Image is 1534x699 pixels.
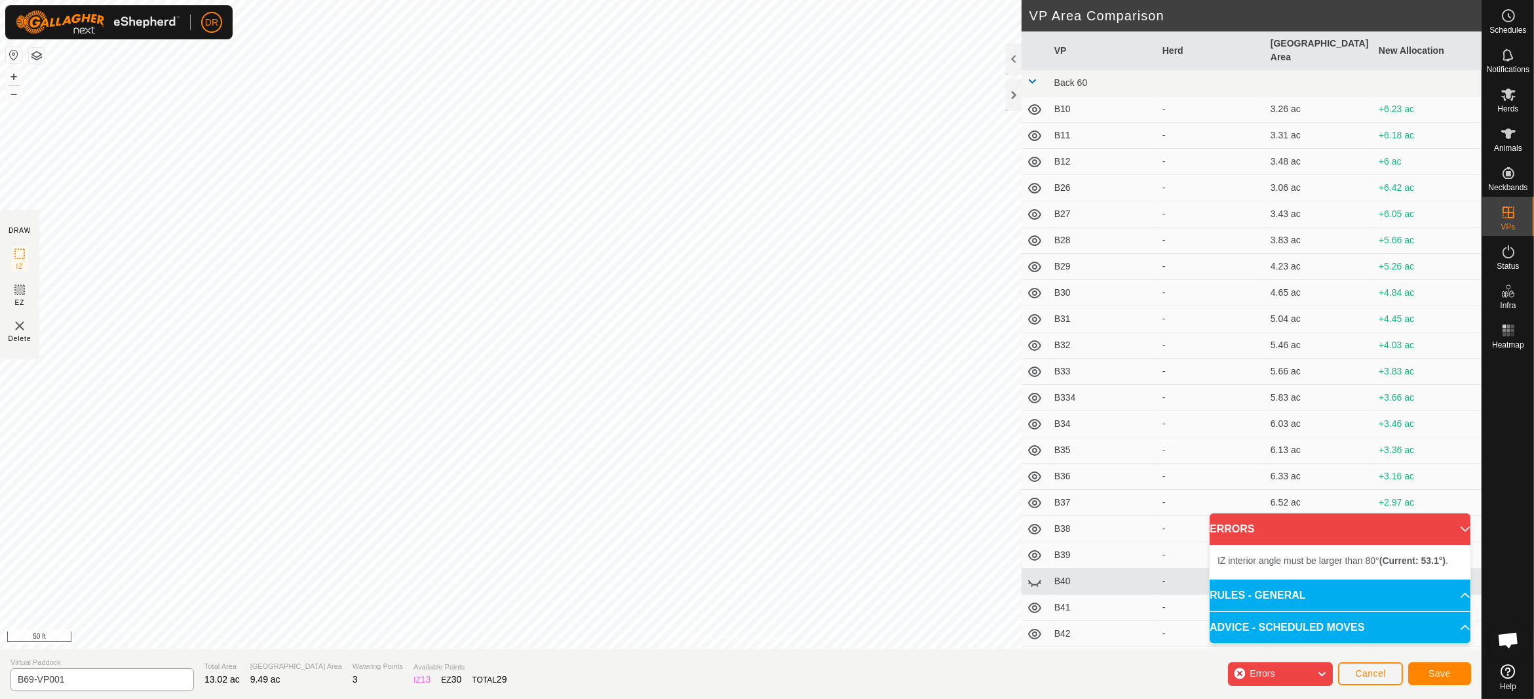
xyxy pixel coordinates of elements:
div: - [1162,338,1260,352]
div: - [1162,207,1260,221]
td: B40 [1049,569,1157,595]
td: 6.33 ac [1265,464,1373,490]
td: B11 [1049,123,1157,149]
span: ADVICE - SCHEDULED MOVES [1210,620,1364,635]
td: +5.26 ac [1373,254,1482,280]
th: New Allocation [1373,31,1482,70]
div: DRAW [9,226,31,235]
span: EZ [15,298,25,308]
span: Delete [9,334,31,344]
td: B30 [1049,280,1157,306]
td: +1.53 ac [1373,647,1482,673]
td: 3.83 ac [1265,228,1373,254]
td: 6.03 ac [1265,411,1373,437]
span: 3 [353,674,358,685]
span: [GEOGRAPHIC_DATA] Area [250,661,342,672]
td: +3.16 ac [1373,464,1482,490]
p-accordion-header: ADVICE - SCHEDULED MOVES [1210,612,1470,643]
span: Back 60 [1054,77,1088,88]
div: - [1162,601,1260,614]
td: B26 [1049,175,1157,201]
td: B33 [1049,359,1157,385]
span: Status [1497,262,1519,270]
span: 30 [451,674,462,685]
div: IZ [413,673,431,687]
th: VP [1049,31,1157,70]
div: - [1162,312,1260,326]
span: ERRORS [1210,521,1254,537]
b: (Current: 53.1°) [1379,555,1446,566]
td: +6.42 ac [1373,175,1482,201]
td: 5.66 ac [1265,359,1373,385]
td: +3.46 ac [1373,411,1482,437]
td: 6.52 ac [1265,490,1373,516]
span: IZ interior angle must be larger than 80° . [1218,555,1448,566]
p-accordion-header: RULES - GENERAL [1210,580,1470,611]
div: - [1162,233,1260,247]
td: 4.23 ac [1265,254,1373,280]
td: +3.66 ac [1373,385,1482,411]
div: TOTAL [472,673,507,687]
span: Schedules [1489,26,1526,34]
div: - [1162,365,1260,378]
td: B34 [1049,411,1157,437]
span: Errors [1250,668,1275,679]
div: - [1162,574,1260,588]
div: - [1162,469,1260,483]
span: Herds [1497,105,1518,113]
td: 5.46 ac [1265,332,1373,359]
div: - [1162,443,1260,457]
div: - [1162,102,1260,116]
span: Available Points [413,662,507,673]
td: 6.13 ac [1265,437,1373,464]
td: B10 [1049,96,1157,123]
span: Total Area [204,661,240,672]
td: +6 ac [1373,149,1482,175]
button: Cancel [1338,662,1403,685]
td: B43 [1049,647,1157,673]
td: +5.66 ac [1373,228,1482,254]
span: Save [1429,668,1451,679]
td: B42 [1049,621,1157,647]
p-accordion-header: ERRORS [1210,513,1470,545]
div: - [1162,260,1260,273]
td: +4.45 ac [1373,306,1482,332]
button: Map Layers [29,48,45,64]
a: Help [1482,659,1534,696]
span: RULES - GENERAL [1210,588,1306,603]
span: Infra [1500,302,1516,310]
td: B32 [1049,332,1157,359]
td: B37 [1049,490,1157,516]
td: B31 [1049,306,1157,332]
td: B41 [1049,595,1157,621]
span: 9.49 ac [250,674,280,685]
span: 13.02 ac [204,674,240,685]
td: 5.83 ac [1265,385,1373,411]
td: +6.05 ac [1373,201,1482,228]
td: B27 [1049,201,1157,228]
span: 29 [497,674,507,685]
td: 5.04 ac [1265,306,1373,332]
span: Heatmap [1492,341,1524,349]
th: [GEOGRAPHIC_DATA] Area [1265,31,1373,70]
td: 3.48 ac [1265,149,1373,175]
div: - [1162,548,1260,562]
img: VP [12,318,28,334]
div: - [1162,155,1260,169]
span: IZ [16,262,24,271]
span: DR [205,16,218,30]
button: Reset Map [6,47,22,63]
td: +3.83 ac [1373,359,1482,385]
span: 13 [421,674,431,685]
div: - [1162,181,1260,195]
img: Gallagher Logo [16,10,180,34]
td: +6.23 ac [1373,96,1482,123]
span: Animals [1494,144,1522,152]
div: - [1162,417,1260,431]
h2: VP Area Comparison [1029,8,1482,24]
div: - [1162,391,1260,405]
td: B29 [1049,254,1157,280]
td: 4.65 ac [1265,280,1373,306]
div: - [1162,286,1260,300]
td: B334 [1049,385,1157,411]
